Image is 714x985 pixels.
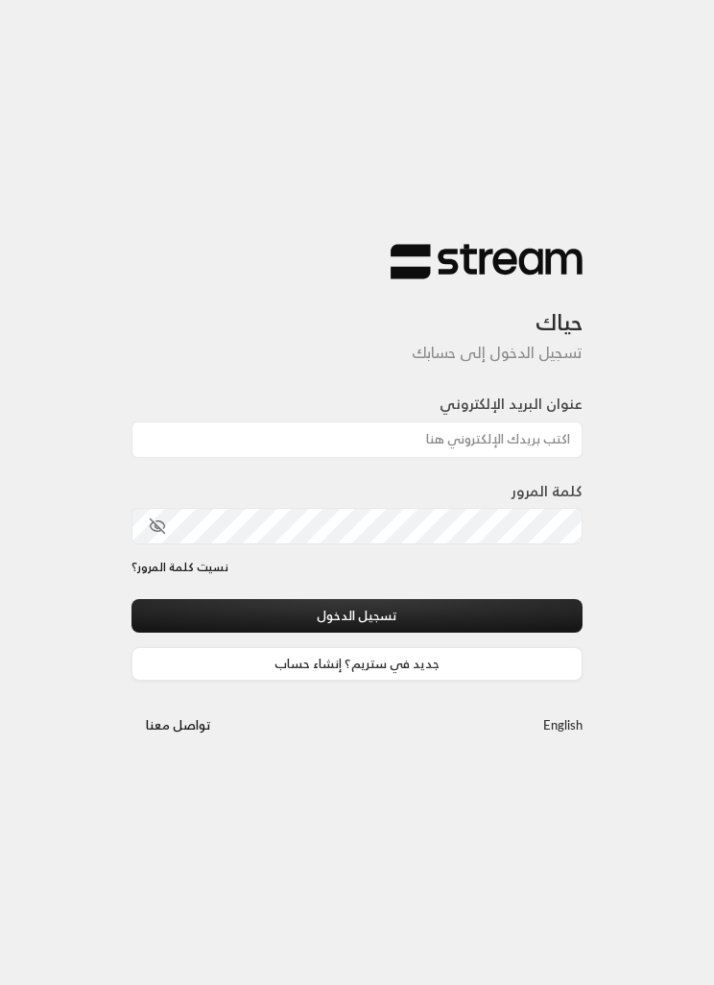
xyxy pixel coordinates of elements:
[512,481,583,503] label: كلمة المرور
[131,280,583,336] h3: حياك
[391,243,583,280] img: Stream Logo
[131,647,583,681] a: جديد في ستريم؟ إنشاء حساب
[131,599,583,633] button: تسجيل الدخول
[141,510,174,542] button: toggle password visibility
[131,421,583,458] input: اكتب بريدك الإلكتروني هنا
[543,709,583,743] a: English
[131,709,226,743] button: تواصل معنا
[131,344,583,362] h5: تسجيل الدخول إلى حسابك
[440,394,583,416] label: عنوان البريد الإلكتروني
[131,714,226,736] a: تواصل معنا
[131,559,228,576] a: نسيت كلمة المرور؟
